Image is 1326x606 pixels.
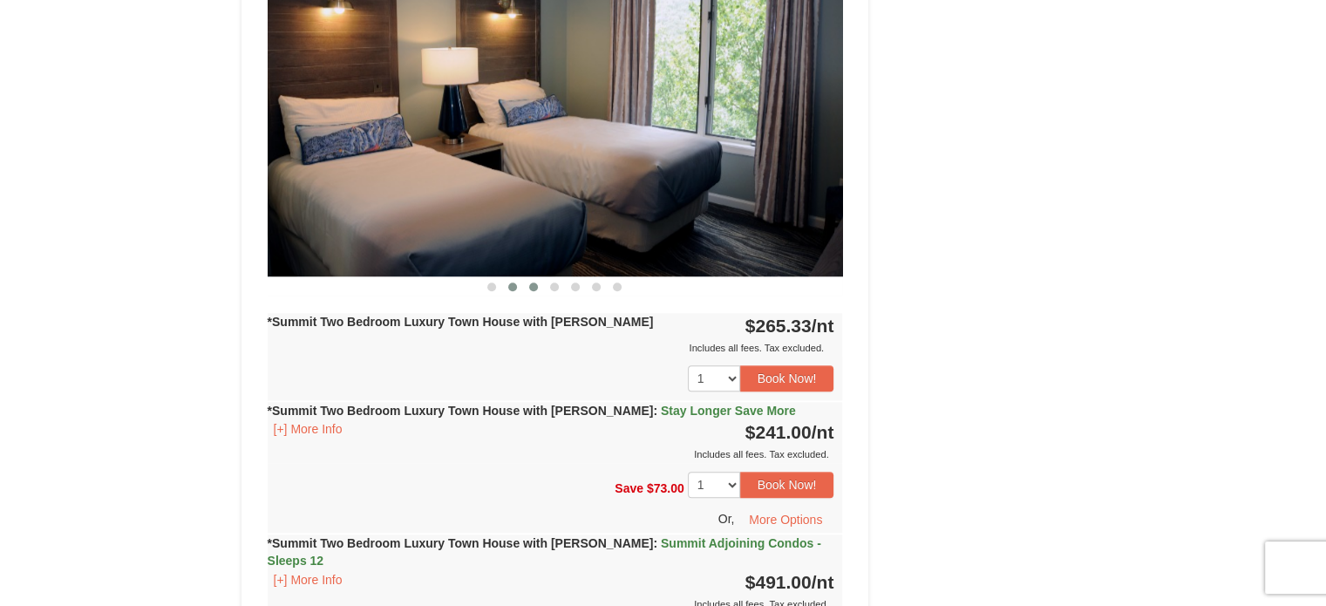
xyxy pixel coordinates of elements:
[647,481,684,495] span: $73.00
[718,512,735,526] span: Or,
[745,422,812,442] span: $241.00
[745,316,834,336] strong: $265.33
[740,365,834,392] button: Book Now!
[661,404,796,418] span: Stay Longer Save More
[615,481,643,495] span: Save
[268,419,349,439] button: [+] More Info
[268,570,349,589] button: [+] More Info
[268,404,796,418] strong: *Summit Two Bedroom Luxury Town House with [PERSON_NAME]
[812,316,834,336] span: /nt
[740,472,834,498] button: Book Now!
[268,536,821,568] strong: *Summit Two Bedroom Luxury Town House with [PERSON_NAME]
[653,404,657,418] span: :
[738,507,833,533] button: More Options
[812,572,834,592] span: /nt
[812,422,834,442] span: /nt
[268,339,834,357] div: Includes all fees. Tax excluded.
[653,536,657,550] span: :
[745,572,812,592] span: $491.00
[268,446,834,463] div: Includes all fees. Tax excluded.
[268,536,821,568] span: Summit Adjoining Condos - Sleeps 12
[268,315,654,329] strong: *Summit Two Bedroom Luxury Town House with [PERSON_NAME]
